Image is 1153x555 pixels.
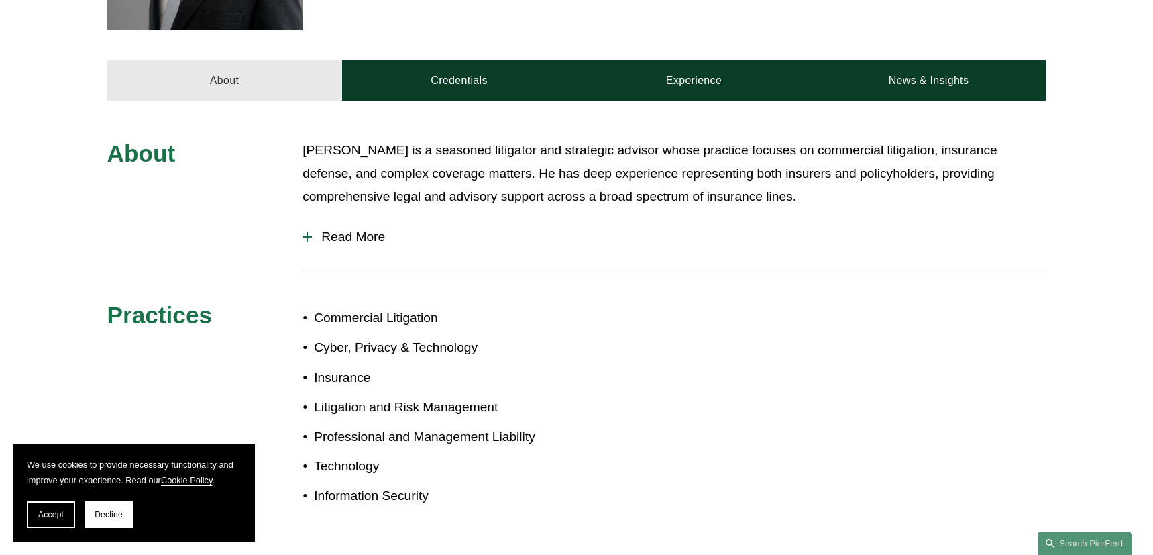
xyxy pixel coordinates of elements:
button: Read More [303,219,1046,254]
a: Search this site [1038,532,1132,555]
a: Credentials [342,60,577,101]
span: About [107,140,176,166]
p: [PERSON_NAME] is a seasoned litigator and strategic advisor whose practice focuses on commercial ... [303,139,1046,209]
a: About [107,60,342,101]
span: Practices [107,302,213,328]
p: Professional and Management Liability [314,425,576,449]
span: Read More [312,230,1046,244]
span: Decline [95,510,123,519]
p: We use cookies to provide necessary functionality and improve your experience. Read our . [27,457,241,488]
a: News & Insights [811,60,1046,101]
p: Commercial Litigation [314,307,576,330]
p: Insurance [314,366,576,390]
p: Litigation and Risk Management [314,396,576,419]
p: Cyber, Privacy & Technology [314,336,576,360]
section: Cookie banner [13,444,255,542]
button: Accept [27,501,75,528]
a: Experience [577,60,812,101]
p: Information Security [314,485,576,508]
span: Accept [38,510,64,519]
button: Decline [85,501,133,528]
a: Cookie Policy [161,475,213,485]
p: Technology [314,455,576,478]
